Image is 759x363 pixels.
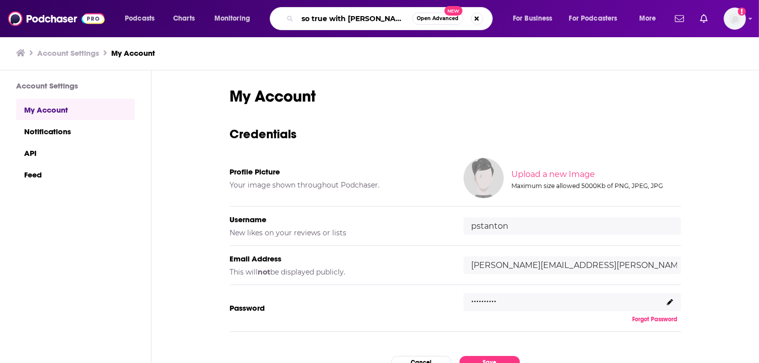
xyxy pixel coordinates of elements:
[16,163,135,185] a: Feed
[230,126,681,142] h3: Credentials
[279,7,502,30] div: Search podcasts, credits, & more...
[724,8,746,30] img: User Profile
[671,10,688,27] a: Show notifications dropdown
[16,120,135,142] a: Notifications
[724,8,746,30] button: Show profile menu
[563,11,632,27] button: open menu
[230,86,681,106] h1: My Account
[16,99,135,120] a: My Account
[16,81,135,90] h3: Account Settings
[258,267,271,277] b: not
[8,9,105,28] img: Podchaser - Follow, Share and Rate Podcasts
[472,291,497,305] p: ..........
[173,12,195,26] span: Charts
[230,215,447,224] h5: Username
[569,12,618,26] span: For Podcasters
[207,11,263,27] button: open menu
[512,182,679,190] div: Maximum size allowed 5000Kb of PNG, JPEG, JPG
[125,12,155,26] span: Podcasts
[412,13,463,25] button: Open AdvancedNew
[464,158,504,198] img: Your profile image
[632,11,669,27] button: open menu
[230,254,447,263] h5: Email Address
[214,12,250,26] span: Monitoring
[230,180,447,190] h5: Your image shown throughout Podchaser.
[639,12,656,26] span: More
[37,48,99,58] a: Account Settings
[230,303,447,313] h5: Password
[464,256,681,274] input: email
[724,8,746,30] span: Logged in as pstanton
[297,11,412,27] input: Search podcasts, credits, & more...
[696,10,712,27] a: Show notifications dropdown
[230,267,447,277] h5: This will be displayed publicly.
[230,167,447,176] h5: Profile Picture
[417,16,459,21] span: Open Advanced
[167,11,201,27] a: Charts
[506,11,565,27] button: open menu
[444,6,463,16] span: New
[630,315,681,323] button: Forgot Password
[16,142,135,163] a: API
[118,11,168,27] button: open menu
[111,48,155,58] a: My Account
[464,217,681,235] input: username
[230,228,447,237] h5: New likes on your reviews or lists
[513,12,553,26] span: For Business
[738,8,746,16] svg: Add a profile image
